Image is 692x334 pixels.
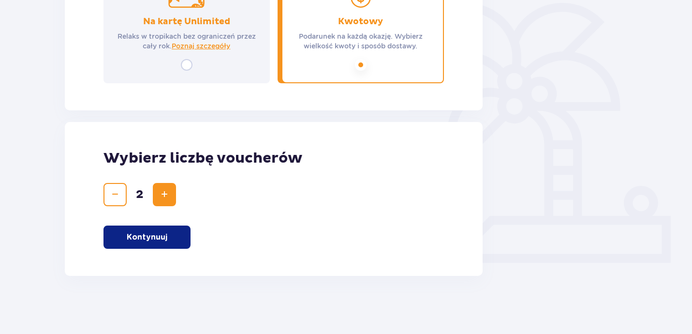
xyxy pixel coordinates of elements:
button: Increase [153,183,176,206]
a: Poznaj szczegóły [172,41,230,51]
p: Na kartę Unlimited [143,16,230,28]
span: 2 [129,187,151,202]
p: Kwotowy [338,16,383,28]
p: Kontynuuj [127,232,167,243]
button: Decrease [103,183,127,206]
button: Kontynuuj [103,226,191,249]
p: Relaks w tropikach bez ograniczeń przez cały rok. [112,31,261,51]
p: Podarunek na każdą okazję. Wybierz wielkość kwoty i sposób dostawy. [286,31,435,51]
p: Wybierz liczbę voucherów [103,149,444,167]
